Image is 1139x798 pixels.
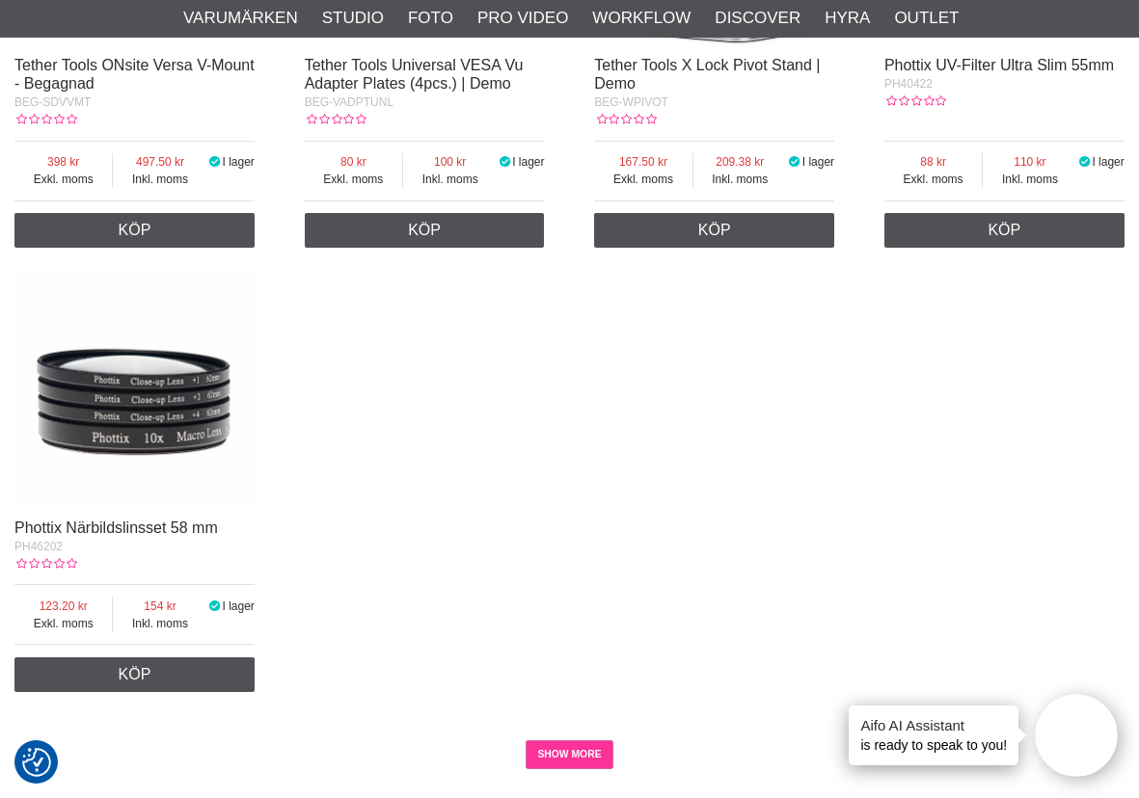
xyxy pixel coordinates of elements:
[802,155,834,169] span: I lager
[594,95,668,109] span: BEG-WPIVOT
[884,93,946,110] div: Kundbetyg: 0
[14,540,63,553] span: PH46202
[113,598,206,615] span: 154
[894,6,959,31] a: Outlet
[408,6,453,31] a: Foto
[594,57,820,92] a: Tether Tools X Lock Pivot Stand | Demo
[14,598,112,615] span: 123.20
[526,740,613,769] a: SHOW MORE
[1077,155,1093,169] i: I lager
[14,615,112,632] span: Exkl. moms
[14,111,76,128] div: Kundbetyg: 0
[884,171,982,188] span: Exkl. moms
[512,155,544,169] span: I lager
[983,171,1076,188] span: Inkl. moms
[884,153,982,171] span: 88
[14,95,91,109] span: BEG-SDVVMT
[22,748,51,777] img: Revisit consent button
[693,171,787,188] span: Inkl. moms
[594,111,656,128] div: Kundbetyg: 0
[305,111,366,128] div: Kundbetyg: 0
[14,519,218,536] a: Phottix Närbildslinsset 58 mm
[403,171,497,188] span: Inkl. moms
[884,213,1125,248] a: Köp
[113,171,206,188] span: Inkl. moms
[305,171,402,188] span: Exkl. moms
[884,77,933,91] span: PH40422
[592,6,691,31] a: Workflow
[305,57,524,92] a: Tether Tools Universal VESA Vu Adapter Plates (4pcs.) | Demo
[787,155,802,169] i: I lager
[594,213,834,248] a: Köp
[223,155,255,169] span: I lager
[477,6,568,31] a: Pro Video
[983,153,1076,171] span: 110
[14,153,112,171] span: 398
[715,6,800,31] a: Discover
[594,153,692,171] span: 167.50
[223,599,255,613] span: I lager
[113,153,206,171] span: 497.50
[14,267,255,507] img: Phottix Närbildslinsset 58 mm
[594,171,692,188] span: Exkl. moms
[825,6,870,31] a: Hyra
[305,153,402,171] span: 80
[14,555,76,572] div: Kundbetyg: 0
[693,153,787,171] span: 209.38
[14,57,255,92] a: Tether Tools ONsite Versa V-Mount - Begagnad
[1092,155,1124,169] span: I lager
[22,745,51,780] button: Samtyckesinställningar
[207,155,223,169] i: I lager
[884,57,1114,73] a: Phottix UV-Filter Ultra Slim 55mm
[183,6,298,31] a: Varumärken
[403,153,497,171] span: 100
[14,657,255,692] a: Köp
[207,599,223,613] i: I lager
[305,213,545,248] a: Köp
[14,171,112,188] span: Exkl. moms
[14,213,255,248] a: Köp
[497,155,512,169] i: I lager
[860,715,1007,735] h4: Aifo AI Assistant
[322,6,384,31] a: Studio
[113,615,206,632] span: Inkl. moms
[849,705,1018,765] div: is ready to speak to you!
[305,95,393,109] span: BEG-VADPTUNL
